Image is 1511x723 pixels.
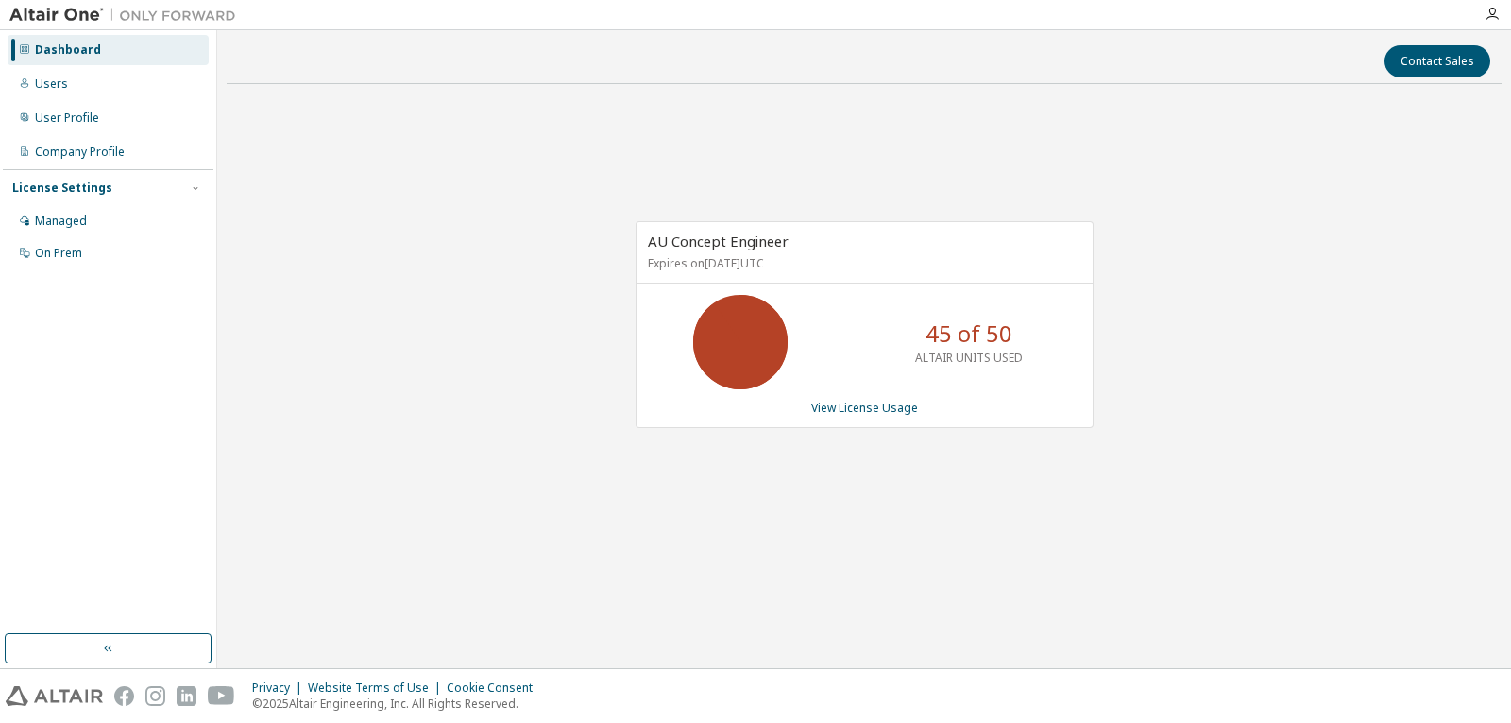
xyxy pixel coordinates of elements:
p: © 2025 Altair Engineering, Inc. All Rights Reserved. [252,696,544,712]
div: Website Terms of Use [308,680,447,696]
a: View License Usage [811,400,918,416]
div: On Prem [35,246,82,261]
p: 45 of 50 [925,318,1012,350]
button: Contact Sales [1384,45,1490,77]
div: User Profile [35,111,99,126]
img: Altair One [9,6,246,25]
div: Company Profile [35,145,125,160]
div: Cookie Consent [447,680,544,696]
img: facebook.svg [114,686,134,706]
p: ALTAIR UNITS USED [915,350,1023,366]
img: instagram.svg [145,686,165,706]
div: Privacy [252,680,308,696]
p: Expires on [DATE] UTC [648,255,1077,271]
div: Users [35,77,68,92]
span: AU Concept Engineer [648,232,789,250]
div: License Settings [12,181,112,196]
div: Managed [35,214,87,229]
div: Dashboard [35,43,101,58]
img: linkedin.svg [177,686,196,706]
img: altair_logo.svg [6,686,103,706]
img: youtube.svg [208,686,235,706]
